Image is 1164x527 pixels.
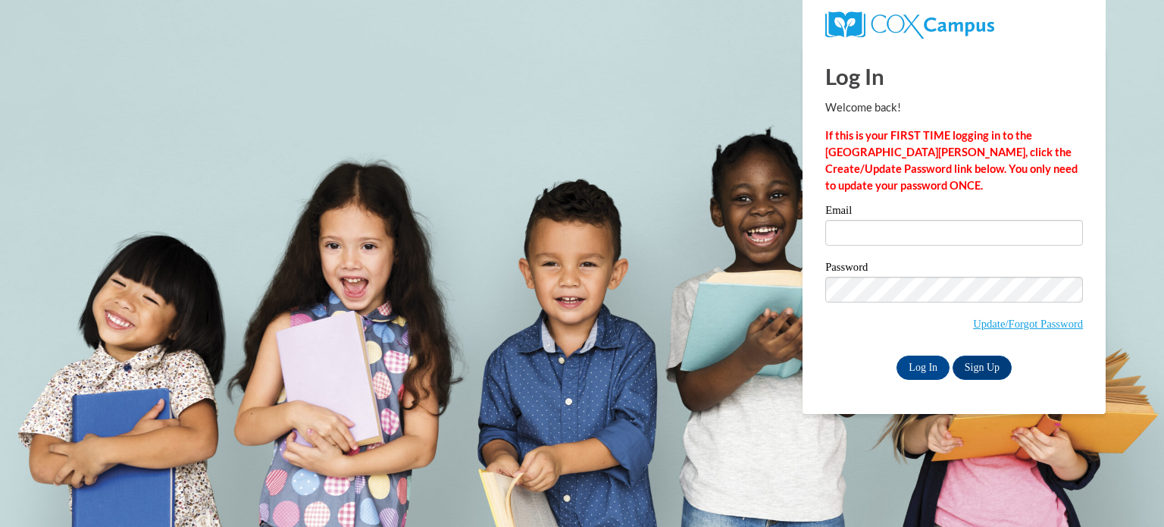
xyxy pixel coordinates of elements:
[825,99,1083,116] p: Welcome back!
[825,129,1078,192] strong: If this is your FIRST TIME logging in to the [GEOGRAPHIC_DATA][PERSON_NAME], click the Create/Upd...
[896,356,950,380] input: Log In
[825,61,1083,92] h1: Log In
[973,318,1083,330] a: Update/Forgot Password
[825,17,994,30] a: COX Campus
[953,356,1012,380] a: Sign Up
[825,262,1083,277] label: Password
[825,205,1083,220] label: Email
[825,11,994,39] img: COX Campus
